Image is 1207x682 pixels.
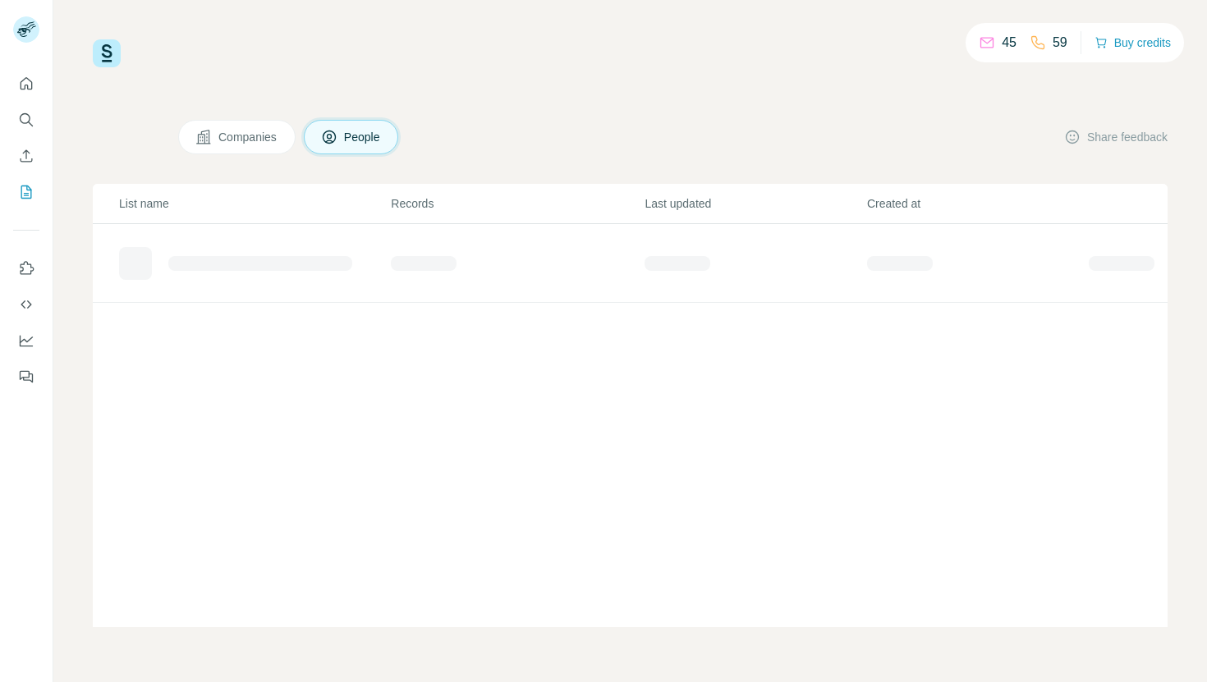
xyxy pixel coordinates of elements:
button: My lists [13,177,39,207]
p: 59 [1053,33,1067,53]
button: Share feedback [1064,129,1168,145]
button: Feedback [13,362,39,391]
p: Records [391,195,643,212]
button: Dashboard [13,326,39,355]
p: 45 [1002,33,1017,53]
img: Surfe Logo [93,39,121,67]
button: Enrich CSV [13,141,39,171]
span: Companies [218,129,278,145]
p: Last updated [645,195,865,212]
h4: My lists [93,124,158,150]
span: People [344,129,382,145]
p: Created at [867,195,1087,212]
button: Search [13,105,39,135]
button: Use Surfe API [13,290,39,319]
button: Use Surfe on LinkedIn [13,254,39,283]
button: Quick start [13,69,39,98]
button: Buy credits [1095,31,1171,54]
p: List name [119,195,389,212]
